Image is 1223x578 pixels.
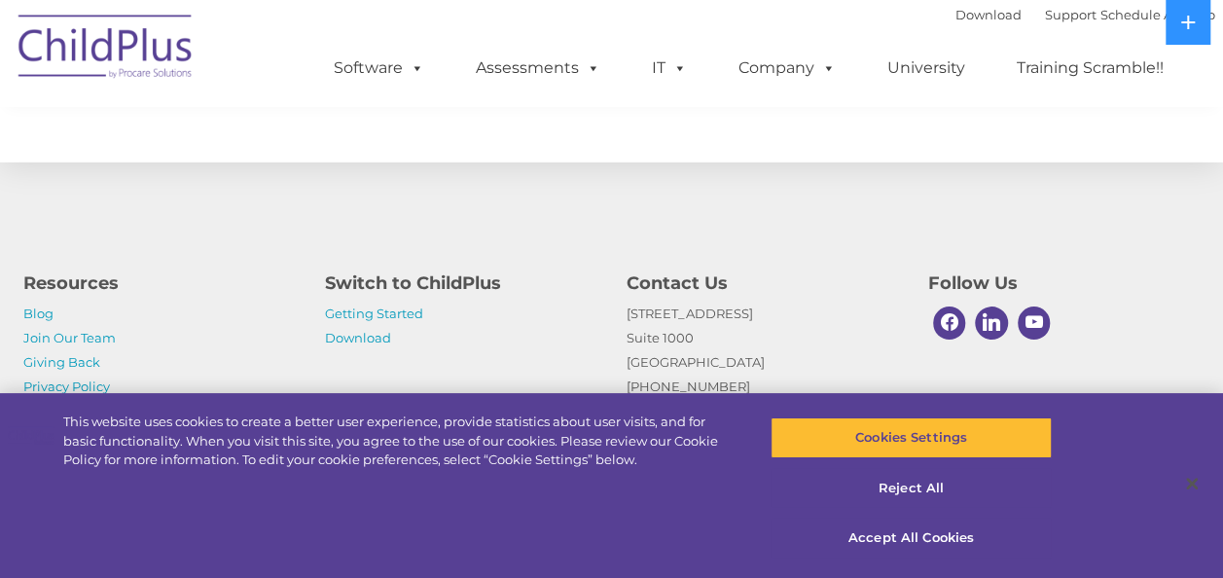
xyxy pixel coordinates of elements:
a: Getting Started [325,306,423,321]
button: Cookies Settings [771,417,1052,458]
a: Training Scramble!! [997,49,1183,88]
button: Reject All [771,468,1052,509]
a: Join Our Team [23,330,116,345]
h4: Switch to ChildPlus [325,270,597,297]
a: Giving Back [23,354,100,370]
a: IT [632,49,706,88]
button: Close [1170,462,1213,505]
a: Company [719,49,855,88]
a: Download [325,330,391,345]
a: University [868,49,985,88]
a: Download [955,7,1022,22]
button: Accept All Cookies [771,518,1052,559]
span: Phone number [270,208,353,223]
h4: Contact Us [627,270,899,297]
a: Linkedin [970,302,1013,344]
div: This website uses cookies to create a better user experience, provide statistics about user visit... [63,413,734,470]
a: Facebook [928,302,971,344]
a: Assessments [456,49,620,88]
span: Last name [270,128,330,143]
h4: Resources [23,270,296,297]
a: Schedule A Demo [1100,7,1215,22]
a: Support [1045,7,1097,22]
font: | [955,7,1215,22]
a: Blog [23,306,54,321]
a: Software [314,49,444,88]
img: ChildPlus by Procare Solutions [9,1,203,98]
a: Youtube [1013,302,1056,344]
p: [STREET_ADDRESS] Suite 1000 [GEOGRAPHIC_DATA] [PHONE_NUMBER] [627,302,899,423]
a: Privacy Policy [23,379,110,394]
h4: Follow Us [928,270,1201,297]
